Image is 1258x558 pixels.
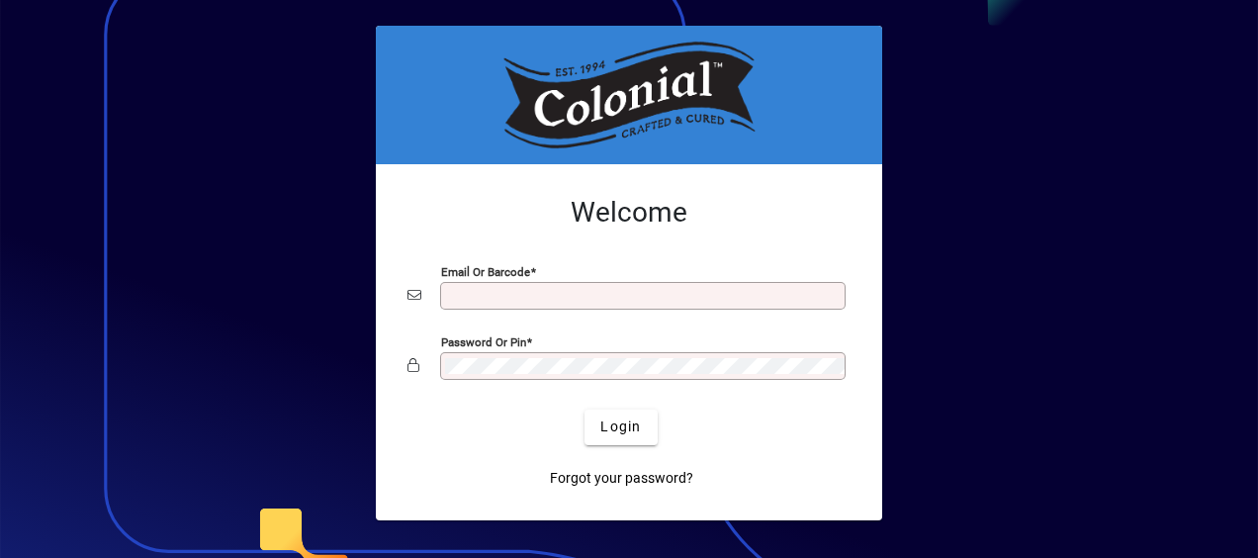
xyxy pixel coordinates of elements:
[817,288,833,304] img: npw-badge-icon-locked.svg
[600,417,641,437] span: Login
[441,334,526,348] mat-label: Password or Pin
[407,196,851,230] h2: Welcome
[550,468,693,489] span: Forgot your password?
[441,264,530,278] mat-label: Email or Barcode
[542,461,701,497] a: Forgot your password?
[584,410,657,445] button: Login
[817,358,833,374] img: npw-badge-icon-locked.svg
